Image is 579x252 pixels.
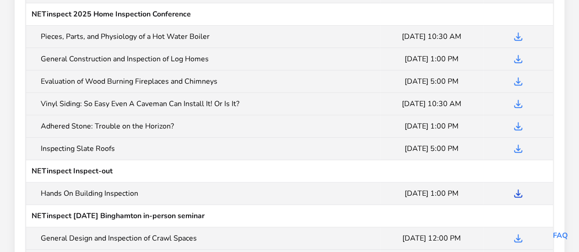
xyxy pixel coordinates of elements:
[553,231,568,241] a: FAQ
[26,26,380,48] td: Pieces, Parts, and Physiology of a Hot Water Boiler
[26,138,380,160] td: Inspecting Slate Roofs
[26,48,380,70] td: General Construction and Inspection of Log Homes
[380,93,483,115] td: [DATE] 10:30 AM
[26,227,380,250] td: General Design and Inspection of Crawl Spaces
[26,115,380,138] td: Adhered Stone: Trouble on the Horizon?
[26,205,553,227] td: NETinspect [DATE] Binghamton in-person seminar
[26,182,380,205] td: Hands On Building Inspection
[26,93,380,115] td: Vinyl Siding: So Easy Even A Caveman Can Install It! Or Is It?
[26,70,380,93] td: Evaluation of Wood Burning Fireplaces and Chimneys
[380,26,483,48] td: [DATE] 10:30 AM
[26,160,553,182] td: NETinspect Inspect-out
[380,227,483,250] td: [DATE] 12:00 PM
[380,138,483,160] td: [DATE] 5:00 PM
[380,48,483,70] td: [DATE] 1:00 PM
[380,70,483,93] td: [DATE] 5:00 PM
[380,115,483,138] td: [DATE] 1:00 PM
[380,182,483,205] td: [DATE] 1:00 PM
[26,3,553,26] td: NETinspect 2025 Home Inspection Conference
